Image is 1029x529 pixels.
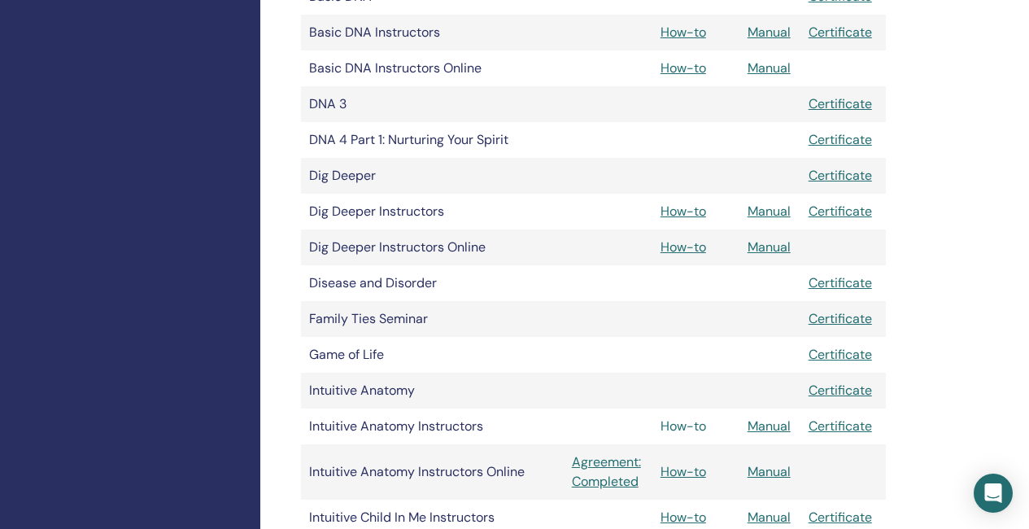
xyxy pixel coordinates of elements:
td: DNA 4 Part 1: Nurturing Your Spirit [301,122,564,158]
a: Manual [748,509,791,526]
a: Certificate [809,167,872,184]
td: Dig Deeper Instructors [301,194,564,230]
td: Intuitive Anatomy Instructors [301,409,564,444]
a: How-to [661,24,706,41]
a: Manual [748,463,791,480]
td: DNA 3 [301,86,564,122]
td: Disease and Disorder [301,265,564,301]
a: Agreement: Completed [572,452,644,492]
a: Manual [748,59,791,77]
a: How-to [661,203,706,220]
a: How-to [661,509,706,526]
td: Basic DNA Instructors [301,15,564,50]
td: Game of Life [301,337,564,373]
a: Certificate [809,346,872,363]
td: Basic DNA Instructors Online [301,50,564,86]
a: Manual [748,418,791,435]
td: Intuitive Anatomy Instructors Online [301,444,564,500]
td: Dig Deeper [301,158,564,194]
a: Certificate [809,203,872,220]
a: How-to [661,59,706,77]
a: Certificate [809,418,872,435]
a: Certificate [809,310,872,327]
a: How-to [661,238,706,256]
a: How-to [661,463,706,480]
a: Manual [748,238,791,256]
a: Certificate [809,382,872,399]
a: Certificate [809,509,872,526]
a: Certificate [809,95,872,112]
div: Open Intercom Messenger [974,474,1013,513]
a: Manual [748,24,791,41]
a: How-to [661,418,706,435]
a: Certificate [809,24,872,41]
a: Certificate [809,274,872,291]
td: Intuitive Anatomy [301,373,564,409]
a: Certificate [809,131,872,148]
a: Manual [748,203,791,220]
td: Family Ties Seminar [301,301,564,337]
td: Dig Deeper Instructors Online [301,230,564,265]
